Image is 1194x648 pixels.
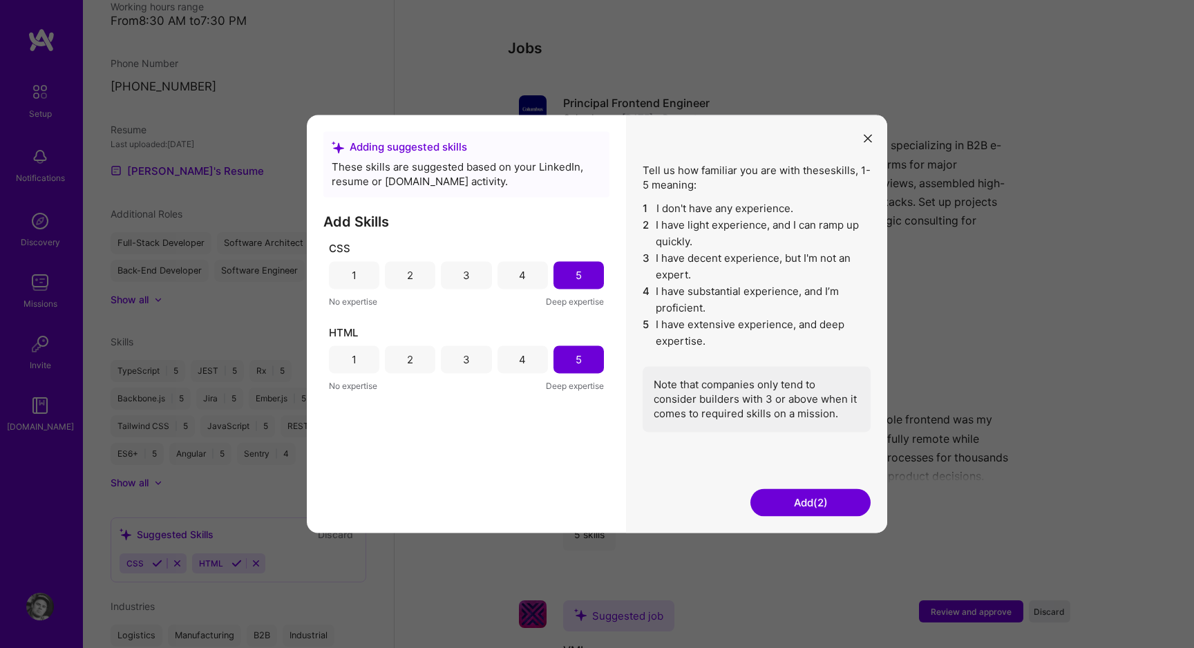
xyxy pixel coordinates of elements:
[329,294,377,309] span: No expertise
[643,316,650,350] span: 5
[332,141,344,153] i: icon SuggestedTeams
[407,352,413,367] div: 2
[643,283,650,316] span: 4
[643,250,650,283] span: 3
[546,294,604,309] span: Deep expertise
[352,268,357,283] div: 1
[463,352,470,367] div: 3
[463,268,470,283] div: 3
[546,379,604,393] span: Deep expertise
[643,250,871,283] li: I have decent experience, but I'm not an expert.
[323,213,609,230] h3: Add Skills
[864,134,872,142] i: icon Close
[643,217,871,250] li: I have light experience, and I can ramp up quickly.
[643,200,871,217] li: I don't have any experience.
[576,268,582,283] div: 5
[643,200,651,217] span: 1
[643,316,871,350] li: I have extensive experience, and deep expertise.
[329,325,358,340] span: HTML
[643,163,871,432] div: Tell us how familiar you are with these skills , 1-5 meaning:
[643,217,650,250] span: 2
[643,366,871,432] div: Note that companies only tend to consider builders with 3 or above when it comes to required skil...
[519,268,526,283] div: 4
[329,379,377,393] span: No expertise
[332,140,601,154] div: Adding suggested skills
[332,160,601,189] div: These skills are suggested based on your LinkedIn, resume or [DOMAIN_NAME] activity.
[643,283,871,316] li: I have substantial experience, and I’m proficient.
[407,268,413,283] div: 2
[750,489,871,517] button: Add(2)
[576,352,582,367] div: 5
[519,352,526,367] div: 4
[352,352,357,367] div: 1
[307,115,887,533] div: modal
[329,241,350,256] span: CSS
